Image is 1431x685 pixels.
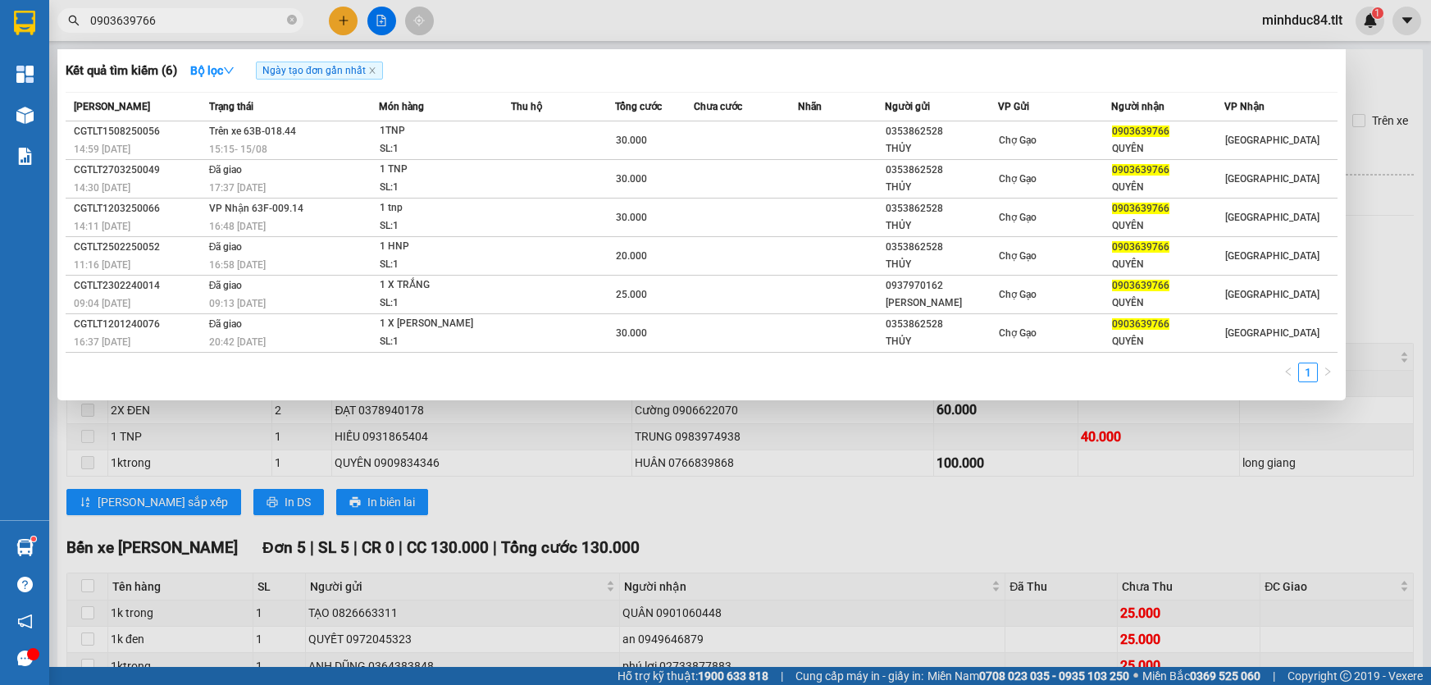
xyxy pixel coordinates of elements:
[209,259,266,271] span: 16:58 [DATE]
[1112,179,1224,196] div: QUYÊN
[1224,101,1265,112] span: VP Nhận
[1278,363,1298,382] li: Previous Page
[74,101,150,112] span: [PERSON_NAME]
[74,221,130,232] span: 14:11 [DATE]
[1112,203,1169,214] span: 0903639766
[16,66,34,83] img: dashboard-icon
[380,161,503,179] div: 1 TNP
[1112,295,1224,312] div: QUYÊN
[886,256,997,273] div: THỦY
[14,11,35,35] img: logo-vxr
[68,15,80,26] span: search
[177,57,248,84] button: Bộ lọcdown
[380,217,503,235] div: SL: 1
[209,164,243,176] span: Đã giao
[886,162,997,179] div: 0353862528
[380,238,503,256] div: 1 HNP
[74,277,204,295] div: CGTLT2302240014
[380,333,503,351] div: SL: 1
[209,221,266,232] span: 16:48 [DATE]
[615,101,662,112] span: Tổng cước
[1112,280,1169,291] span: 0903639766
[999,135,1037,146] span: Chợ Gạo
[1112,126,1169,137] span: 0903639766
[1225,250,1319,262] span: [GEOGRAPHIC_DATA]
[1225,289,1319,300] span: [GEOGRAPHIC_DATA]
[17,577,33,592] span: question-circle
[1112,256,1224,273] div: QUYÊN
[209,101,253,112] span: Trạng thái
[379,101,424,112] span: Món hàng
[368,66,376,75] span: close
[616,173,647,185] span: 30.000
[1225,135,1319,146] span: [GEOGRAPHIC_DATA]
[209,298,266,309] span: 09:13 [DATE]
[694,101,742,112] span: Chưa cước
[190,64,235,77] strong: Bộ lọc
[287,13,297,29] span: close-circle
[886,200,997,217] div: 0353862528
[66,62,177,80] h3: Kết quả tìm kiếm ( 6 )
[209,280,243,291] span: Đã giao
[1112,241,1169,253] span: 0903639766
[886,316,997,333] div: 0353862528
[16,107,34,124] img: warehouse-icon
[74,239,204,256] div: CGTLT2502250052
[380,256,503,274] div: SL: 1
[209,203,303,214] span: VP Nhận 63F-009.14
[998,101,1029,112] span: VP Gửi
[1111,101,1164,112] span: Người nhận
[1318,363,1338,382] button: right
[74,162,204,179] div: CGTLT2703250049
[999,212,1037,223] span: Chợ Gạo
[380,140,503,158] div: SL: 1
[380,315,503,333] div: 1 X [PERSON_NAME]
[74,123,204,140] div: CGTLT1508250056
[380,179,503,197] div: SL: 1
[209,318,243,330] span: Đã giao
[74,182,130,194] span: 14:30 [DATE]
[1299,363,1317,381] a: 1
[287,15,297,25] span: close-circle
[16,148,34,165] img: solution-icon
[74,144,130,155] span: 14:59 [DATE]
[1283,367,1293,377] span: left
[1112,164,1169,176] span: 0903639766
[798,101,822,112] span: Nhãn
[223,65,235,76] span: down
[1278,363,1298,382] button: left
[90,11,284,30] input: Tìm tên, số ĐT hoặc mã đơn
[1225,327,1319,339] span: [GEOGRAPHIC_DATA]
[886,277,997,295] div: 0937970162
[999,250,1037,262] span: Chợ Gạo
[209,241,243,253] span: Đã giao
[74,336,130,348] span: 16:37 [DATE]
[380,122,503,140] div: 1TNP
[1112,333,1224,350] div: QUYÊN
[616,212,647,223] span: 30.000
[886,140,997,158] div: THỦY
[1318,363,1338,382] li: Next Page
[1112,318,1169,330] span: 0903639766
[886,295,997,312] div: [PERSON_NAME]
[886,217,997,235] div: THỦY
[1298,363,1318,382] li: 1
[1225,173,1319,185] span: [GEOGRAPHIC_DATA]
[380,276,503,295] div: 1 X TRẮNG
[886,179,997,196] div: THỦY
[616,327,647,339] span: 30.000
[999,173,1037,185] span: Chợ Gạo
[1225,212,1319,223] span: [GEOGRAPHIC_DATA]
[17,614,33,629] span: notification
[74,200,204,217] div: CGTLT1203250066
[511,101,542,112] span: Thu hộ
[1323,367,1333,377] span: right
[209,144,267,155] span: 15:15 - 15/08
[74,298,130,309] span: 09:04 [DATE]
[209,126,296,137] span: Trên xe 63B-018.44
[16,539,34,556] img: warehouse-icon
[209,182,266,194] span: 17:37 [DATE]
[886,239,997,256] div: 0353862528
[1112,217,1224,235] div: QUYÊN
[886,123,997,140] div: 0353862528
